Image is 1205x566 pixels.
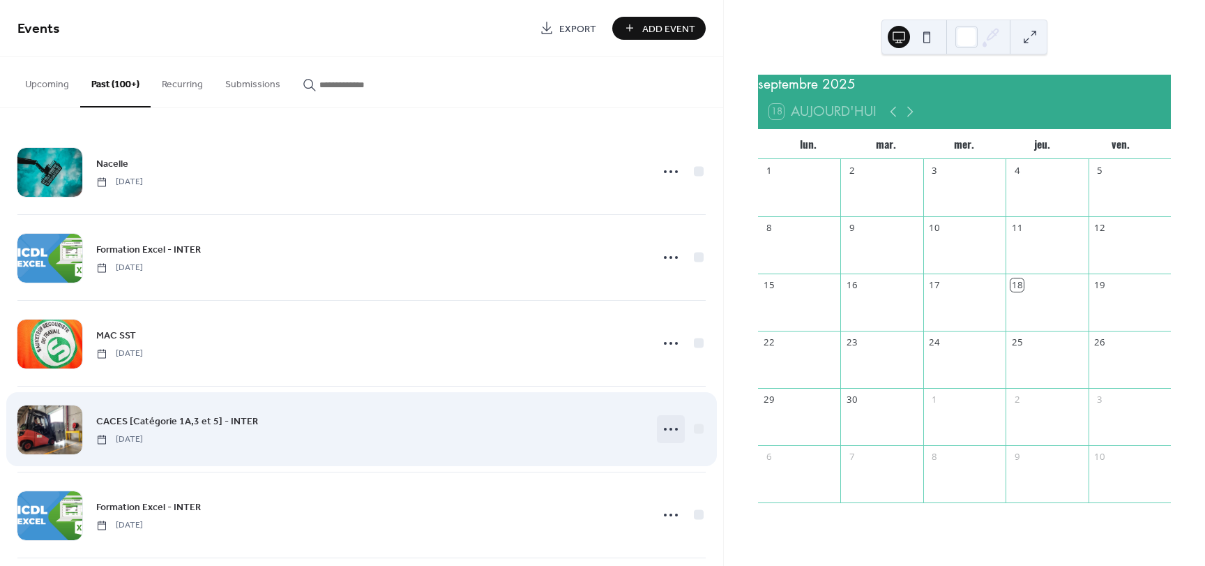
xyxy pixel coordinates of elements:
[1010,278,1023,291] div: 18
[847,129,925,159] div: mar.
[845,394,858,406] div: 30
[1003,129,1082,159] div: jeu.
[80,57,151,107] button: Past (100+)
[612,17,706,40] button: Add Event
[928,336,941,348] div: 24
[96,433,143,446] span: [DATE]
[96,413,258,429] a: CACES [Catégorie 1A,3 et 5] - INTER
[763,394,775,406] div: 29
[1093,221,1106,234] div: 12
[763,451,775,463] div: 6
[559,22,596,36] span: Export
[151,57,214,106] button: Recurring
[14,57,80,106] button: Upcoming
[96,327,136,343] a: MAC SST
[1093,394,1106,406] div: 3
[17,15,60,43] span: Events
[928,278,941,291] div: 17
[845,336,858,348] div: 23
[96,157,128,172] span: Nacelle
[1093,336,1106,348] div: 26
[845,278,858,291] div: 16
[96,500,201,515] span: Formation Excel - INTER
[769,129,847,159] div: lun.
[763,164,775,177] div: 1
[845,164,858,177] div: 2
[845,451,858,463] div: 7
[1093,164,1106,177] div: 5
[96,519,143,532] span: [DATE]
[1010,221,1023,234] div: 11
[1010,451,1023,463] div: 9
[96,241,201,258] a: Formation Excel - INTER
[928,394,941,406] div: 1
[928,221,941,234] div: 10
[1010,164,1023,177] div: 4
[642,22,695,36] span: Add Event
[96,329,136,343] span: MAC SST
[1010,336,1023,348] div: 25
[529,17,607,40] a: Export
[96,262,143,274] span: [DATE]
[845,221,858,234] div: 9
[763,278,775,291] div: 15
[96,415,258,429] span: CACES [Catégorie 1A,3 et 5] - INTER
[96,176,143,188] span: [DATE]
[214,57,291,106] button: Submissions
[96,243,201,258] span: Formation Excel - INTER
[96,499,201,515] a: Formation Excel - INTER
[1010,394,1023,406] div: 2
[1082,129,1160,159] div: ven.
[96,348,143,360] span: [DATE]
[928,451,941,463] div: 8
[928,164,941,177] div: 3
[1093,278,1106,291] div: 19
[96,156,128,172] a: Nacelle
[1093,451,1106,463] div: 10
[763,336,775,348] div: 22
[925,129,1003,159] div: mer.
[763,221,775,234] div: 8
[758,75,1171,95] div: septembre 2025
